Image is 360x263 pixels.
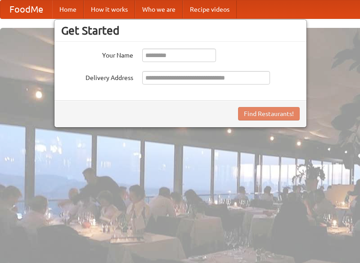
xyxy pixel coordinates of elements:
label: Delivery Address [61,71,133,82]
a: How it works [84,0,135,18]
label: Your Name [61,49,133,60]
a: Recipe videos [183,0,237,18]
a: Who we are [135,0,183,18]
a: FoodMe [0,0,52,18]
a: Home [52,0,84,18]
h3: Get Started [61,24,300,37]
button: Find Restaurants! [238,107,300,120]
